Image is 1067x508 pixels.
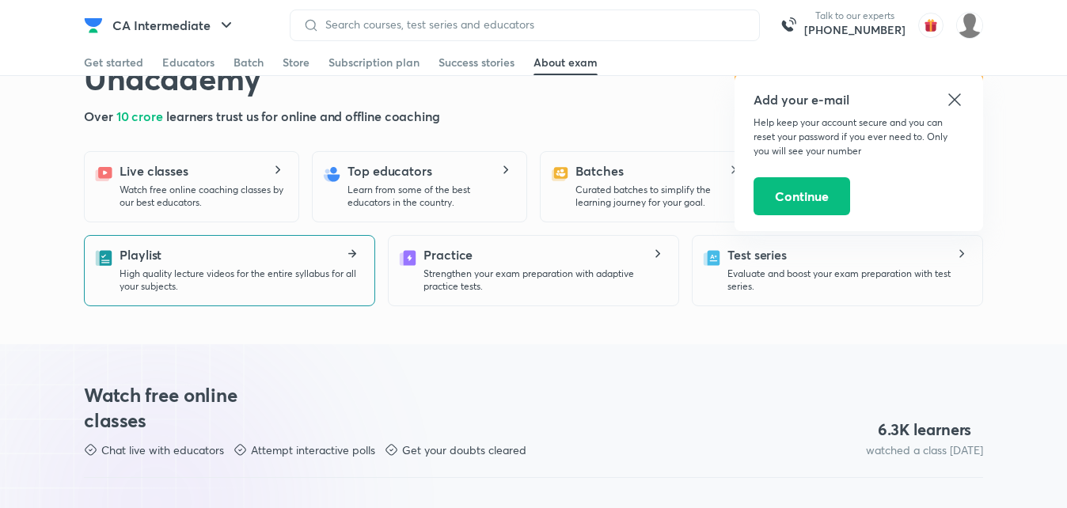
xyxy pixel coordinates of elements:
[234,55,264,70] div: Batch
[84,108,116,124] span: Over
[533,55,598,70] div: About exam
[120,245,161,264] h5: Playlist
[84,382,268,433] h3: Watch free online classes
[283,50,309,75] a: Store
[283,55,309,70] div: Store
[575,161,623,180] h5: Batches
[251,442,375,458] p: Attempt interactive polls
[439,55,515,70] div: Success stories
[533,50,598,75] a: About exam
[575,184,742,209] p: Curated batches to simplify the learning journey for your goal.
[727,245,787,264] h5: Test series
[103,9,245,41] button: CA Intermediate
[402,442,526,458] p: Get your doubts cleared
[84,50,143,75] a: Get started
[727,267,970,293] p: Evaluate and boost your exam preparation with test series.
[866,442,983,458] p: watched a class [DATE]
[234,50,264,75] a: Batch
[956,12,983,39] img: Shikha kumari
[754,177,850,215] button: Continue
[754,90,964,109] h5: Add your e-mail
[162,50,215,75] a: Educators
[347,184,514,209] p: Learn from some of the best educators in the country.
[804,22,906,38] a: [PHONE_NUMBER]
[84,55,143,70] div: Get started
[120,267,362,293] p: High quality lecture videos for the entire syllabus for all your subjects.
[162,55,215,70] div: Educators
[423,267,666,293] p: Strengthen your exam preparation with adaptive practice tests.
[166,108,440,124] span: learners trust us for online and offline coaching
[754,116,964,158] p: Help keep your account secure and you can reset your password if you ever need to. Only you will ...
[773,9,804,41] img: call-us
[328,50,420,75] a: Subscription plan
[319,18,746,31] input: Search courses, test series and educators
[423,245,473,264] h5: Practice
[804,9,906,22] p: Talk to our experts
[120,161,188,180] h5: Live classes
[918,13,944,38] img: avatar
[120,184,286,209] p: Watch free online coaching classes by our best educators.
[328,55,420,70] div: Subscription plan
[116,108,166,124] span: 10 crore
[878,419,972,440] h4: 6.3 K learners
[84,16,103,35] img: Company Logo
[84,21,590,97] h1: Crack CA Intermediate with Unacademy
[439,50,515,75] a: Success stories
[101,442,224,458] p: Chat live with educators
[347,161,432,180] h5: Top educators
